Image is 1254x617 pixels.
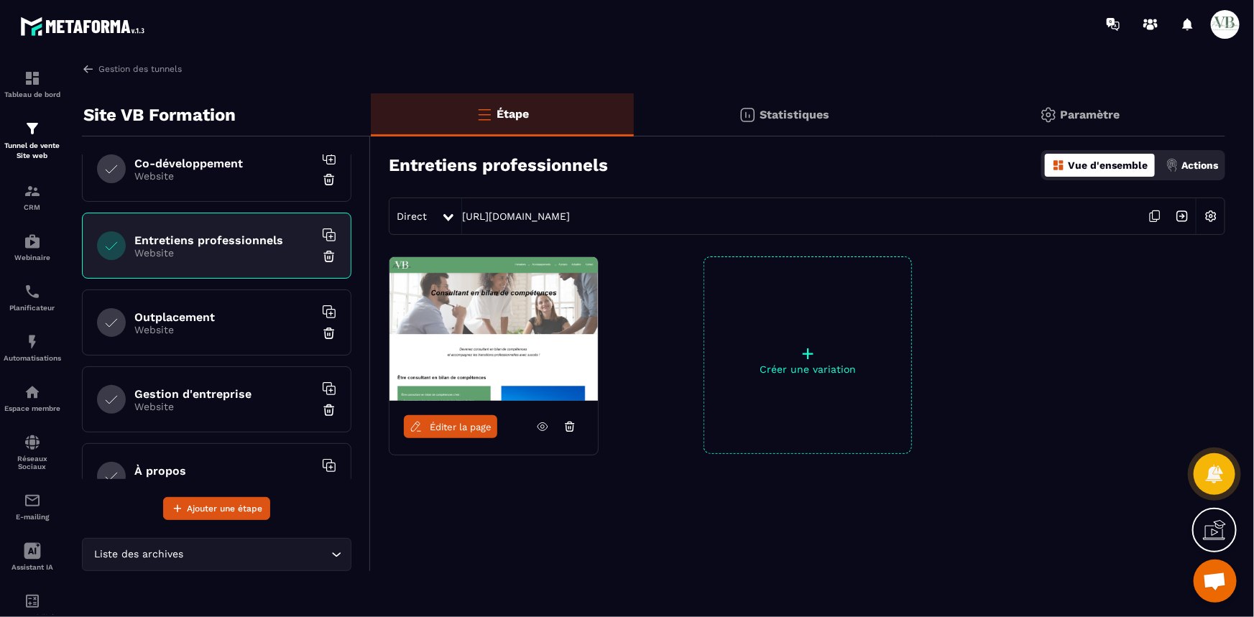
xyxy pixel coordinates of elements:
p: Website [134,401,314,412]
p: Statistiques [760,108,829,121]
a: Gestion des tunnels [82,62,182,75]
a: formationformationCRM [4,172,61,222]
img: scheduler [24,283,41,300]
p: Réseaux Sociaux [4,455,61,470]
p: Tunnel de vente Site web [4,141,61,161]
h6: Co-développement [134,157,314,170]
p: Planificateur [4,304,61,312]
p: Paramètre [1061,108,1120,121]
span: Direct [397,210,427,222]
a: automationsautomationsAutomatisations [4,323,61,373]
img: setting-w.858f3a88.svg [1197,203,1225,230]
img: arrow-next.bcc2205e.svg [1168,203,1196,230]
p: Webinaire [4,254,61,261]
div: Search for option [82,538,351,571]
span: Éditer la page [430,422,492,432]
a: schedulerschedulerPlanificateur [4,272,61,323]
p: Website [134,478,314,489]
img: setting-gr.5f69749f.svg [1040,106,1057,124]
a: automationsautomationsWebinaire [4,222,61,272]
h6: Entretiens professionnels [134,233,314,247]
p: Créer une variation [704,363,911,375]
p: CRM [4,203,61,211]
img: automations [24,384,41,401]
img: dashboard-orange.40269519.svg [1052,159,1065,172]
p: Website [134,247,314,259]
h3: Entretiens professionnels [389,155,608,175]
img: actions.d6e523a2.png [1166,159,1179,172]
a: social-networksocial-networkRéseaux Sociaux [4,423,61,481]
img: social-network [24,434,41,451]
img: image [389,257,598,401]
img: formation [24,70,41,87]
input: Search for option [187,547,328,562]
p: Website [134,170,314,182]
p: Actions [1181,159,1218,171]
p: + [704,343,911,363]
button: Ajouter une étape [163,497,270,520]
p: Vue d'ensemble [1068,159,1148,171]
p: Étape [497,107,529,121]
img: formation [24,182,41,200]
p: Automatisations [4,354,61,362]
img: automations [24,333,41,351]
img: stats.20deebd0.svg [739,106,756,124]
span: Liste des archives [91,547,187,562]
h6: Gestion d'entreprise [134,387,314,401]
p: Tableau de bord [4,91,61,98]
img: trash [322,403,336,417]
h6: À propos [134,464,314,478]
a: Assistant IA [4,532,61,582]
div: Ouvrir le chat [1194,560,1237,603]
p: Site VB Formation [83,101,236,129]
img: formation [24,120,41,137]
a: formationformationTunnel de vente Site web [4,109,61,172]
img: arrow [82,62,95,75]
p: Website [134,324,314,335]
span: Ajouter une étape [187,501,262,516]
h6: Outplacement [134,310,314,324]
a: automationsautomationsEspace membre [4,373,61,423]
img: trash [322,326,336,340]
a: emailemailE-mailing [4,481,61,532]
img: email [24,492,41,509]
img: automations [24,233,41,250]
p: Assistant IA [4,563,61,571]
a: [URL][DOMAIN_NAME] [462,210,570,222]
p: Espace membre [4,404,61,412]
img: logo [20,13,149,40]
img: accountant [24,593,41,610]
img: trash [322,172,336,187]
a: Éditer la page [404,415,497,438]
img: bars-o.4a397970.svg [476,106,493,123]
img: trash [322,249,336,264]
a: formationformationTableau de bord [4,59,61,109]
p: E-mailing [4,513,61,521]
